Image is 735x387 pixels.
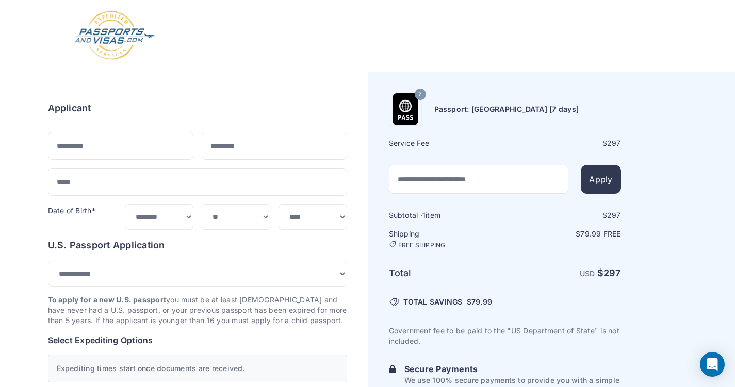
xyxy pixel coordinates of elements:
span: 79.99 [471,297,492,306]
div: $ [506,210,621,221]
span: FREE SHIPPING [398,241,446,249]
h6: Service Fee [389,138,504,148]
h6: Secure Payments [404,363,621,375]
span: USD [580,269,595,278]
span: 1 [422,211,426,220]
strong: To apply for a new U.S. passport [48,295,167,304]
strong: $ [597,267,621,278]
span: 297 [607,139,621,147]
div: Expediting times start once documents are received. [48,355,347,382]
span: 297 [603,267,621,278]
span: 79.99 [580,229,601,238]
span: 7 [418,88,421,102]
p: $ [506,229,621,239]
p: Government fee to be paid to the "US Department of State" is not included. [389,326,621,346]
h6: U.S. Passport Application [48,238,347,253]
p: you must be at least [DEMOGRAPHIC_DATA] and have never had a U.S. passport, or your previous pass... [48,295,347,326]
img: Product Name [389,93,421,125]
span: 297 [607,211,621,220]
button: Apply [581,165,620,194]
span: Free [603,229,621,238]
h6: Passport: [GEOGRAPHIC_DATA] [7 days] [434,104,579,114]
label: Date of Birth* [48,206,95,215]
span: TOTAL SAVINGS [403,297,463,307]
span: $ [467,297,492,307]
img: Logo [74,10,156,61]
h6: Total [389,266,504,280]
h6: Shipping [389,229,504,249]
div: $ [506,138,621,148]
h6: Select Expediting Options [48,334,347,346]
h6: Applicant [48,101,91,115]
div: Open Intercom Messenger [700,352,725,377]
h6: Subtotal · item [389,210,504,221]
